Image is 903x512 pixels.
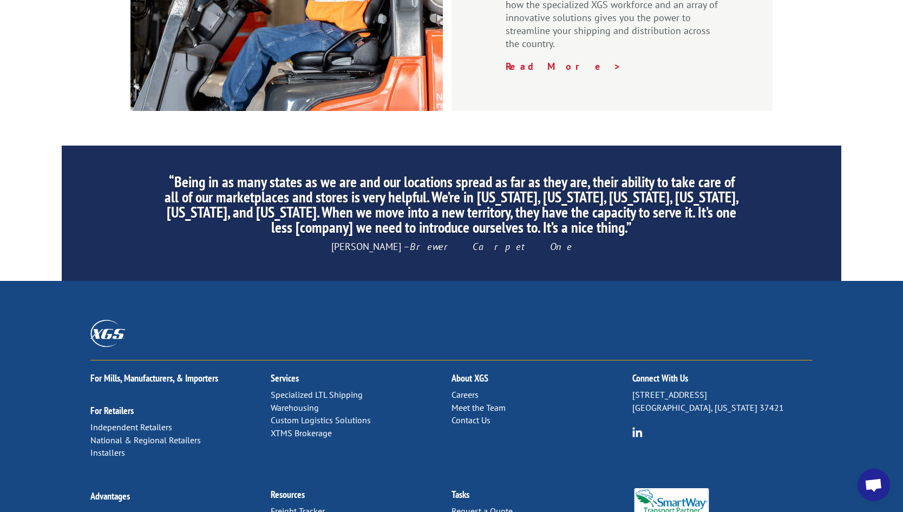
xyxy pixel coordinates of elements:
[632,373,813,389] h2: Connect With Us
[90,435,201,445] a: National & Regional Retailers
[90,372,218,384] a: For Mills, Manufacturers, & Importers
[451,415,490,425] a: Contact Us
[163,174,740,240] h2: “Being in as many states as we are and our locations spread as far as they are, their ability to ...
[451,389,479,400] a: Careers
[632,427,643,437] img: group-6
[271,488,305,501] a: Resources
[90,447,125,458] a: Installers
[90,404,134,417] a: For Retailers
[90,490,130,502] a: Advantages
[632,389,813,415] p: [STREET_ADDRESS] [GEOGRAPHIC_DATA], [US_STATE] 37421
[271,402,319,413] a: Warehousing
[271,389,363,400] a: Specialized LTL Shipping
[331,240,572,253] span: [PERSON_NAME] –
[451,490,632,505] h2: Tasks
[451,372,488,384] a: About XGS
[410,240,572,253] em: Brewer Carpet One
[271,415,371,425] a: Custom Logistics Solutions
[271,428,332,438] a: XTMS Brokerage
[451,402,506,413] a: Meet the Team
[90,422,172,432] a: Independent Retailers
[271,372,299,384] a: Services
[506,60,621,73] a: Read More >
[858,469,890,501] div: Open chat
[90,320,125,346] img: XGS_Logos_ALL_2024_All_White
